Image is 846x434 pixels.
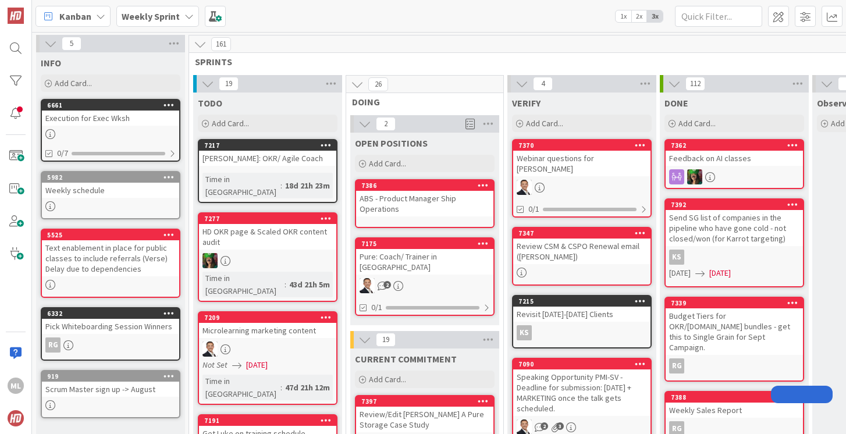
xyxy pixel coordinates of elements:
[42,183,179,198] div: Weekly schedule
[204,215,336,223] div: 7277
[199,151,336,166] div: [PERSON_NAME]: OKR/ Agile Coach
[199,224,336,250] div: HD OKR page & Scaled OKR content audit
[57,147,68,159] span: 0/7
[212,118,249,129] span: Add Card...
[647,10,663,22] span: 3x
[671,299,803,307] div: 7339
[369,374,406,385] span: Add Card...
[678,118,716,129] span: Add Card...
[47,372,179,380] div: 919
[513,325,651,340] div: KS
[47,101,179,109] div: 6661
[616,10,631,22] span: 1x
[541,422,548,430] span: 2
[45,337,61,353] div: RG
[41,307,180,361] a: 6332Pick Whiteboarding Session WinnersRG
[513,228,651,264] div: 7347Review CSM & CSPO Renewal email ([PERSON_NAME])
[360,278,375,293] img: SL
[356,239,493,249] div: 7175
[526,118,563,129] span: Add Card...
[280,381,282,394] span: :
[356,180,493,191] div: 7386
[356,396,493,432] div: 7397Review/Edit [PERSON_NAME] A Pure Storage Case Study
[513,296,651,307] div: 7215
[202,253,218,268] img: SL
[204,141,336,150] div: 7217
[376,117,396,131] span: 2
[47,231,179,239] div: 5525
[286,278,333,291] div: 43d 21h 5m
[666,358,803,373] div: RG
[666,298,803,308] div: 7339
[517,180,532,195] img: SL
[356,396,493,407] div: 7397
[513,140,651,176] div: 7370Webinar questions for [PERSON_NAME]
[282,381,333,394] div: 47d 21h 12m
[282,179,333,192] div: 18d 21h 23m
[199,140,336,151] div: 7217
[685,77,705,91] span: 112
[669,250,684,265] div: KS
[513,296,651,322] div: 7215Revisit [DATE]-[DATE] Clients
[202,375,280,400] div: Time in [GEOGRAPHIC_DATA]
[355,353,457,365] span: CURRENT COMMITMENT
[55,78,92,88] span: Add Card...
[513,307,651,322] div: Revisit [DATE]-[DATE] Clients
[518,229,651,237] div: 7347
[42,240,179,276] div: Text enablement in place for public classes to include referrals (Verse) Delay due to dependencies
[687,169,702,184] img: SL
[42,308,179,319] div: 6332
[42,382,179,397] div: Scrum Master sign up -> August
[513,151,651,176] div: Webinar questions for [PERSON_NAME]
[42,308,179,334] div: 6332Pick Whiteboarding Session Winners
[42,230,179,276] div: 5525Text enablement in place for public classes to include referrals (Verse) Delay due to depende...
[513,359,651,416] div: 7090Speaking Opportunity PMI-SV - Deadline for submission: [DATE] + MARKETING once the talk gets ...
[202,341,218,357] img: SL
[356,278,493,293] div: SL
[41,57,61,69] span: INFO
[666,200,803,210] div: 7392
[199,341,336,357] div: SL
[355,179,495,228] a: 7386ABS - Product Manager Ship Operations
[371,301,382,314] span: 0/1
[666,308,803,355] div: Budget Tiers for OKR/[DOMAIN_NAME] bundles - get this to Single Grain for Sept Campaign.
[199,214,336,250] div: 7277HD OKR page & Scaled OKR content audit
[666,298,803,355] div: 7339Budget Tiers for OKR/[DOMAIN_NAME] bundles - get this to Single Grain for Sept Campaign.
[669,267,691,279] span: [DATE]
[666,151,803,166] div: Feedback on AI classes
[512,139,652,218] a: 7370Webinar questions for [PERSON_NAME]SL0/1
[42,100,179,126] div: 6661Execution for Exec Wksh
[666,140,803,151] div: 7362
[666,392,803,418] div: 7388Weekly Sales Report
[356,407,493,432] div: Review/Edit [PERSON_NAME] A Pure Storage Case Study
[280,179,282,192] span: :
[202,173,280,198] div: Time in [GEOGRAPHIC_DATA]
[666,140,803,166] div: 7362Feedback on AI classes
[202,360,228,370] i: Not Set
[355,137,428,149] span: OPEN POSITIONS
[42,172,179,183] div: 5982
[285,278,286,291] span: :
[42,172,179,198] div: 5982Weekly schedule
[42,111,179,126] div: Execution for Exec Wksh
[556,422,564,430] span: 3
[512,227,652,286] a: 7347Review CSM & CSPO Renewal email ([PERSON_NAME])
[528,203,539,215] span: 0/1
[513,239,651,264] div: Review CSM & CSPO Renewal email ([PERSON_NAME])
[361,240,493,248] div: 7175
[42,319,179,334] div: Pick Whiteboarding Session Winners
[671,201,803,209] div: 7392
[709,267,731,279] span: [DATE]
[368,77,388,91] span: 26
[202,272,285,297] div: Time in [GEOGRAPHIC_DATA]
[518,141,651,150] div: 7370
[41,99,180,162] a: 6661Execution for Exec Wksh0/7
[59,9,91,23] span: Kanban
[198,97,222,109] span: TODO
[198,139,337,203] a: 7217[PERSON_NAME]: OKR/ Agile CoachTime in [GEOGRAPHIC_DATA]:18d 21h 23m
[41,229,180,298] a: 5525Text enablement in place for public classes to include referrals (Verse) Delay due to depende...
[199,415,336,426] div: 7191
[199,312,336,323] div: 7209
[8,8,24,24] img: Visit kanbanzone.com
[356,239,493,275] div: 7175Pure: Coach/ Trainer in [GEOGRAPHIC_DATA]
